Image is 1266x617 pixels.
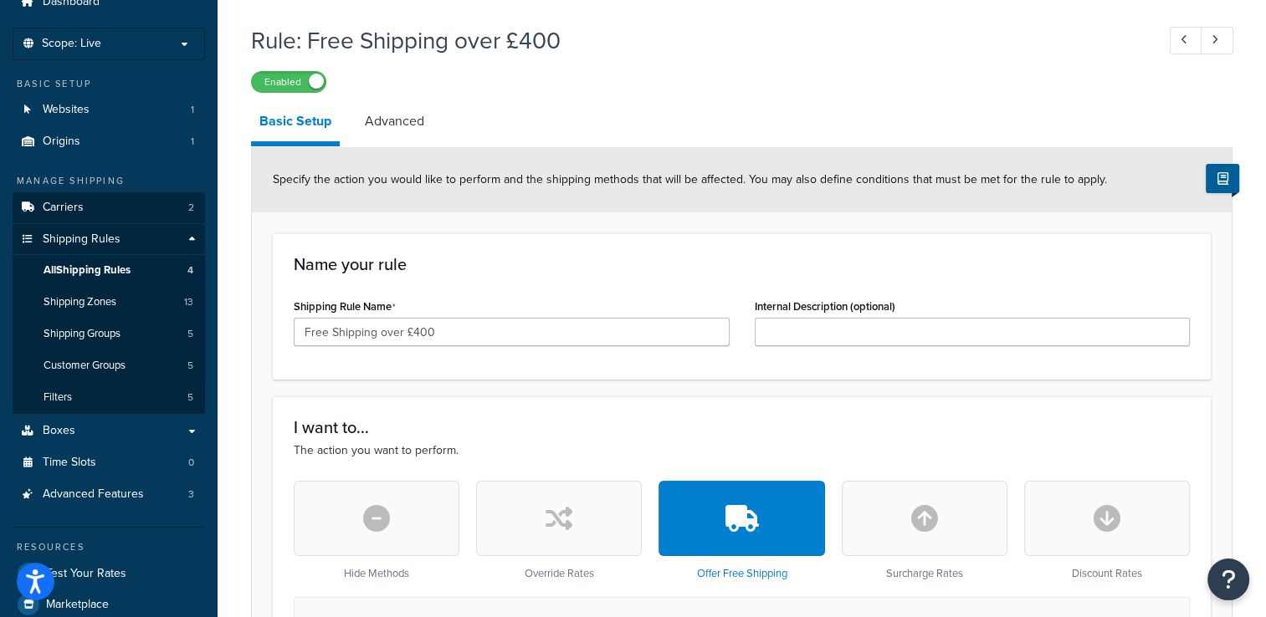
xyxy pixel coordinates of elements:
[13,447,205,478] li: Time Slots
[13,319,205,349] li: Shipping Groups
[43,232,120,247] span: Shipping Rules
[13,319,205,349] a: Shipping Groups5
[46,598,109,612] span: Marketplace
[44,263,131,278] span: All Shipping Rules
[188,201,194,215] span: 2
[46,567,126,581] span: Test Your Rates
[13,416,205,446] a: Boxes
[43,201,84,215] span: Carriers
[187,390,193,405] span: 5
[13,350,205,381] a: Customer Groups5
[251,101,340,146] a: Basic Setup
[13,540,205,554] div: Resources
[842,481,1007,580] div: Surcharge Rates
[13,479,205,510] a: Advanced Features3
[251,24,1139,57] h1: Rule: Free Shipping over £400
[13,255,205,286] a: AllShipping Rules4
[13,350,205,381] li: Customer Groups
[13,192,205,223] li: Carriers
[44,359,126,373] span: Customer Groups
[13,77,205,91] div: Basic Setup
[13,382,205,413] a: Filters5
[13,224,205,255] a: Shipping Rules
[44,327,120,341] span: Shipping Groups
[294,481,459,580] div: Hide Methods
[43,456,96,470] span: Time Slots
[659,481,824,580] div: Offer Free Shipping
[13,126,205,157] a: Origins1
[13,447,205,478] a: Time Slots0
[13,558,205,589] a: Test Your Rates
[252,72,325,92] label: Enabled
[191,103,194,117] span: 1
[43,103,90,117] span: Websites
[294,255,1190,273] h3: Name your rule
[43,487,144,502] span: Advanced Features
[13,192,205,223] a: Carriers2
[294,300,396,314] label: Shipping Rule Name
[187,327,193,341] span: 5
[13,287,205,318] li: Shipping Zones
[187,359,193,373] span: 5
[1170,27,1202,54] a: Previous Record
[1024,481,1190,580] div: Discount Rates
[1201,27,1233,54] a: Next Record
[13,174,205,188] div: Manage Shipping
[13,479,205,510] li: Advanced Features
[13,94,205,125] li: Websites
[43,424,75,438] span: Boxes
[294,418,1190,436] h3: I want to...
[294,441,1190,460] p: The action you want to perform.
[44,295,116,309] span: Shipping Zones
[191,135,194,149] span: 1
[13,382,205,413] li: Filters
[13,94,205,125] a: Websites1
[476,481,642,580] div: Override Rates
[187,263,193,278] span: 4
[184,295,193,309] span: 13
[13,126,205,157] li: Origins
[43,135,80,149] span: Origins
[188,456,194,470] span: 0
[1206,164,1239,193] button: Show Help Docs
[273,171,1107,188] span: Specify the action you would like to perform and the shipping methods that will be affected. You ...
[42,37,101,51] span: Scope: Live
[13,287,205,318] a: Shipping Zones13
[356,101,433,141] a: Advanced
[13,224,205,415] li: Shipping Rules
[188,487,194,502] span: 3
[1207,558,1249,600] button: Open Resource Center
[44,390,72,405] span: Filters
[755,300,895,313] label: Internal Description (optional)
